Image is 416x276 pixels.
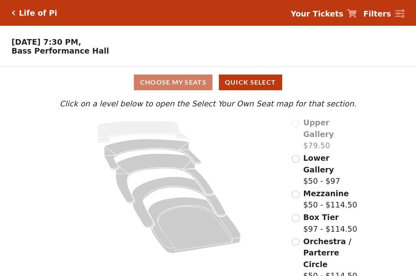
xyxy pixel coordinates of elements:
[363,9,391,18] strong: Filters
[303,213,339,222] span: Box Tier
[58,98,358,110] p: Click on a level below to open the Select Your Own Seat map for that section.
[303,118,334,139] span: Upper Gallery
[303,189,349,198] span: Mezzanine
[303,237,351,269] span: Orchestra / Parterre Circle
[291,8,357,20] a: Your Tickets
[12,10,15,16] a: Click here to go back to filters
[104,139,202,170] path: Lower Gallery - Seats Available: 167
[97,121,189,143] path: Upper Gallery - Seats Available: 0
[303,152,358,187] label: $50 - $97
[219,75,282,90] button: Quick Select
[303,154,334,174] span: Lower Gallery
[148,197,241,253] path: Orchestra / Parterre Circle - Seats Available: 39
[19,8,57,18] h5: Life of Pi
[291,9,343,18] strong: Your Tickets
[303,117,358,151] label: $79.50
[303,212,357,234] label: $97 - $114.50
[303,188,357,211] label: $50 - $114.50
[363,8,404,20] a: Filters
